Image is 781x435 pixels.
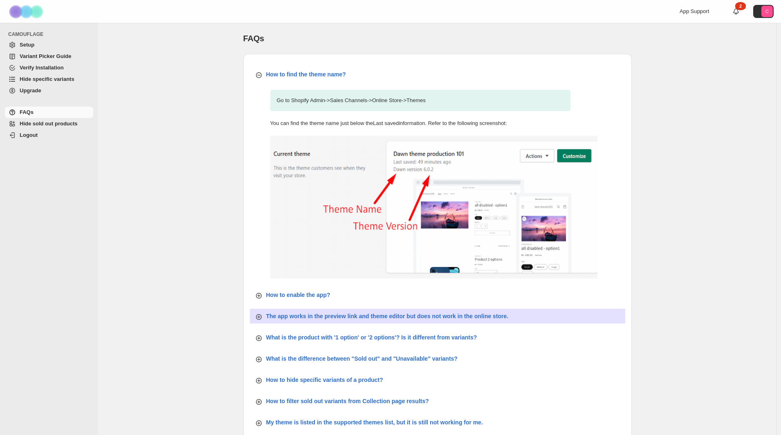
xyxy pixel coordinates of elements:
[250,288,625,302] button: How to enable the app?
[20,76,74,82] span: Hide specific variants
[20,120,78,127] span: Hide sold out products
[250,415,625,430] button: My theme is listed in the supported themes list, but it is still not working for me.
[5,51,93,62] a: Variant Picker Guide
[270,119,570,127] p: You can find the theme name just below the Last saved information. Refer to the following screens...
[266,291,330,299] p: How to enable the app?
[761,6,773,17] span: Avatar with initials C
[735,2,746,10] div: 2
[250,67,625,82] button: How to find the theme name?
[5,85,93,96] a: Upgrade
[753,5,774,18] button: Avatar with initials C
[250,394,625,408] button: How to filter sold out variants from Collection page results?
[20,109,34,115] span: FAQs
[680,8,709,14] span: App Support
[732,7,740,16] a: 2
[8,31,94,38] span: CAMOUFLAGE
[7,0,47,23] img: Camouflage
[20,132,38,138] span: Logout
[250,373,625,387] button: How to hide specific variants of a product?
[250,309,625,323] button: The app works in the preview link and theme editor but does not work in the online store.
[765,9,769,14] text: C
[250,330,625,345] button: What is the product with '1 option' or '2 options'? Is it different from variants?
[266,397,429,405] p: How to filter sold out variants from Collection page results?
[20,65,64,71] span: Verify Installation
[5,39,93,51] a: Setup
[5,107,93,118] a: FAQs
[266,376,383,384] p: How to hide specific variants of a product?
[5,62,93,74] a: Verify Installation
[20,53,71,59] span: Variant Picker Guide
[5,118,93,129] a: Hide sold out products
[5,74,93,85] a: Hide specific variants
[266,70,346,78] p: How to find the theme name?
[266,312,509,320] p: The app works in the preview link and theme editor but does not work in the online store.
[266,418,483,426] p: My theme is listed in the supported themes list, but it is still not working for me.
[266,333,477,341] p: What is the product with '1 option' or '2 options'? Is it different from variants?
[243,34,264,43] span: FAQs
[20,42,34,48] span: Setup
[20,87,41,94] span: Upgrade
[5,129,93,141] a: Logout
[270,90,570,111] p: Go to Shopify Admin -> Sales Channels -> Online Store -> Themes
[250,351,625,366] button: What is the difference between "Sold out" and "Unavailable" variants?
[266,355,458,363] p: What is the difference between "Sold out" and "Unavailable" variants?
[270,136,597,279] img: find-theme-name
